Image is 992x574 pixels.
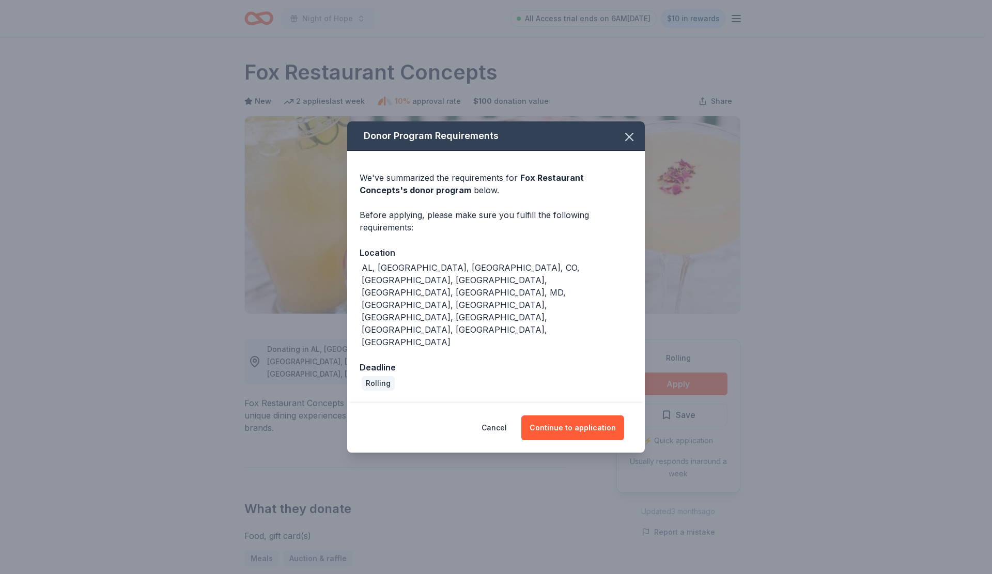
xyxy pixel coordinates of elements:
div: Before applying, please make sure you fulfill the following requirements: [360,209,632,234]
div: Deadline [360,361,632,374]
button: Continue to application [521,415,624,440]
button: Cancel [482,415,507,440]
div: AL, [GEOGRAPHIC_DATA], [GEOGRAPHIC_DATA], CO, [GEOGRAPHIC_DATA], [GEOGRAPHIC_DATA], [GEOGRAPHIC_D... [362,261,632,348]
div: We've summarized the requirements for below. [360,172,632,196]
div: Rolling [362,376,395,391]
div: Donor Program Requirements [347,121,645,151]
div: Location [360,246,632,259]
